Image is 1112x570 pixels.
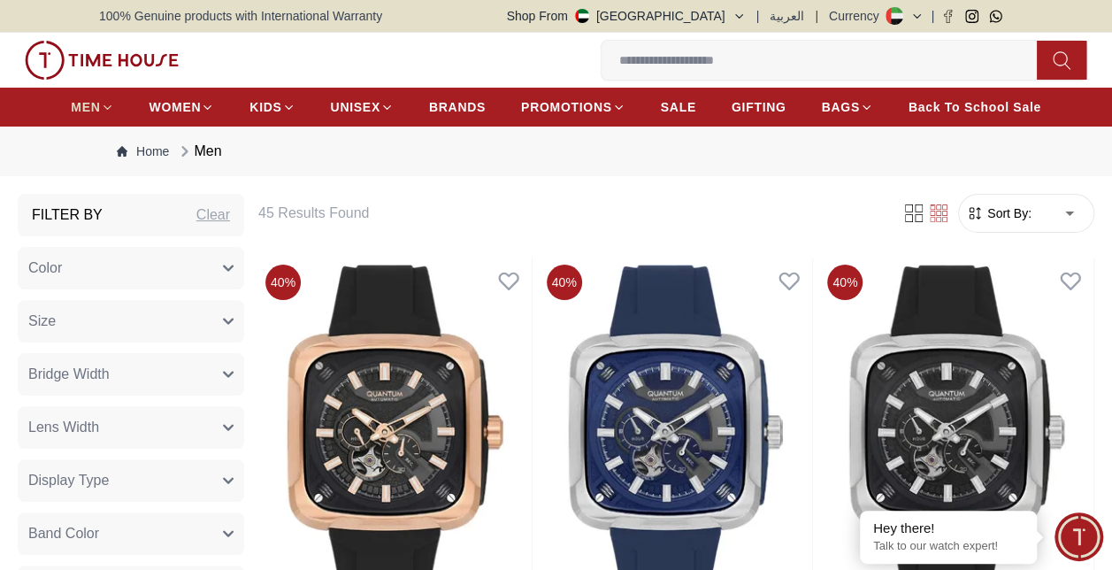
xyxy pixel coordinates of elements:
[117,142,169,160] a: Home
[575,9,589,23] img: United Arab Emirates
[18,512,244,555] button: Band Color
[150,98,202,116] span: WOMEN
[18,300,244,343] button: Size
[966,204,1031,222] button: Sort By:
[661,91,696,123] a: SALE
[196,204,230,226] div: Clear
[1054,512,1103,561] div: Chat Widget
[827,265,863,300] span: 40 %
[28,311,56,332] span: Size
[249,91,295,123] a: KIDS
[28,364,110,385] span: Bridge Width
[941,10,955,23] a: Facebook
[821,91,872,123] a: BAGS
[18,406,244,449] button: Lens Width
[984,204,1031,222] span: Sort By:
[71,98,100,116] span: MEN
[989,10,1002,23] a: Whatsapp
[28,470,109,491] span: Display Type
[28,523,99,544] span: Band Color
[265,265,301,300] span: 40 %
[873,520,1024,537] div: Hey there!
[429,98,486,116] span: BRANDS
[521,98,612,116] span: PROMOTIONS
[32,204,103,226] h3: Filter By
[18,353,244,396] button: Bridge Width
[829,7,886,25] div: Currency
[873,539,1024,554] p: Talk to our watch expert!
[150,91,215,123] a: WOMEN
[99,7,382,25] span: 100% Genuine products with International Warranty
[18,459,244,502] button: Display Type
[25,41,179,80] img: ...
[28,258,62,279] span: Color
[521,91,625,123] a: PROMOTIONS
[18,247,244,289] button: Color
[661,98,696,116] span: SALE
[28,417,99,438] span: Lens Width
[331,91,394,123] a: UNISEX
[331,98,380,116] span: UNISEX
[770,7,804,25] button: العربية
[815,7,818,25] span: |
[909,98,1041,116] span: Back To School Sale
[821,98,859,116] span: BAGS
[965,10,978,23] a: Instagram
[429,91,486,123] a: BRANDS
[507,7,746,25] button: Shop From[GEOGRAPHIC_DATA]
[249,98,281,116] span: KIDS
[756,7,760,25] span: |
[176,141,221,162] div: Men
[732,91,786,123] a: GIFTING
[732,98,786,116] span: GIFTING
[71,91,113,123] a: MEN
[909,91,1041,123] a: Back To School Sale
[99,127,1013,176] nav: Breadcrumb
[258,203,880,224] h6: 45 Results Found
[547,265,582,300] span: 40 %
[931,7,934,25] span: |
